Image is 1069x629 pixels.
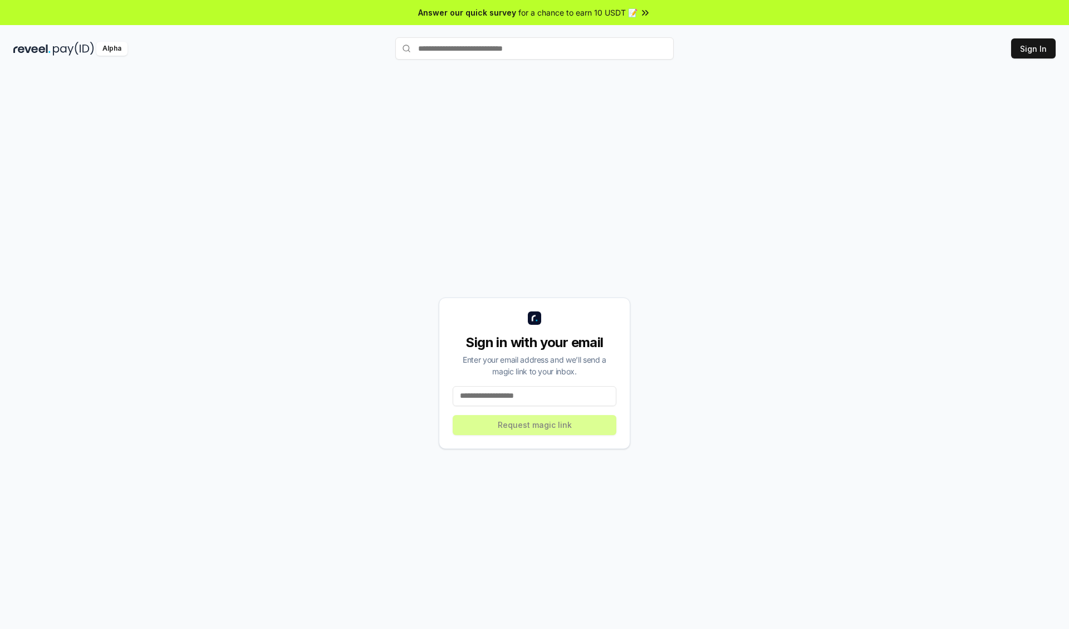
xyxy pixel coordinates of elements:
div: Sign in with your email [453,334,616,352]
button: Sign In [1011,38,1056,58]
span: for a chance to earn 10 USDT 📝 [518,7,638,18]
div: Alpha [96,42,128,56]
img: logo_small [528,311,541,325]
img: pay_id [53,42,94,56]
span: Answer our quick survey [418,7,516,18]
img: reveel_dark [13,42,51,56]
div: Enter your email address and we’ll send a magic link to your inbox. [453,354,616,377]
